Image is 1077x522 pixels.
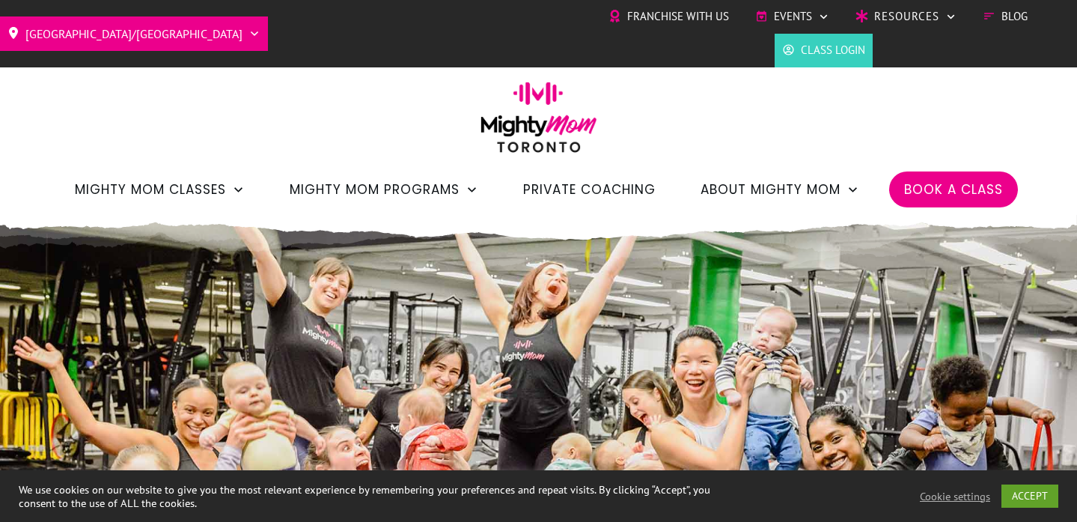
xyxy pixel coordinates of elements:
[75,177,245,202] a: Mighty Mom Classes
[627,5,729,28] span: Franchise with Us
[774,5,812,28] span: Events
[782,39,865,61] a: Class Login
[855,5,957,28] a: Resources
[19,483,746,510] div: We use cookies on our website to give you the most relevant experience by remembering your prefer...
[608,5,729,28] a: Franchise with Us
[920,490,990,503] a: Cookie settings
[290,177,478,202] a: Mighty Mom Programs
[75,177,226,202] span: Mighty Mom Classes
[25,22,242,46] span: [GEOGRAPHIC_DATA]/[GEOGRAPHIC_DATA]
[1001,5,1028,28] span: Blog
[1001,485,1058,508] a: ACCEPT
[904,177,1003,202] a: Book a Class
[701,177,859,202] a: About Mighty Mom
[290,177,460,202] span: Mighty Mom Programs
[523,177,656,202] a: Private Coaching
[7,22,260,46] a: [GEOGRAPHIC_DATA]/[GEOGRAPHIC_DATA]
[874,5,939,28] span: Resources
[473,82,605,163] img: mightymom-logo-toronto
[701,177,840,202] span: About Mighty Mom
[983,5,1028,28] a: Blog
[801,39,865,61] span: Class Login
[755,5,829,28] a: Events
